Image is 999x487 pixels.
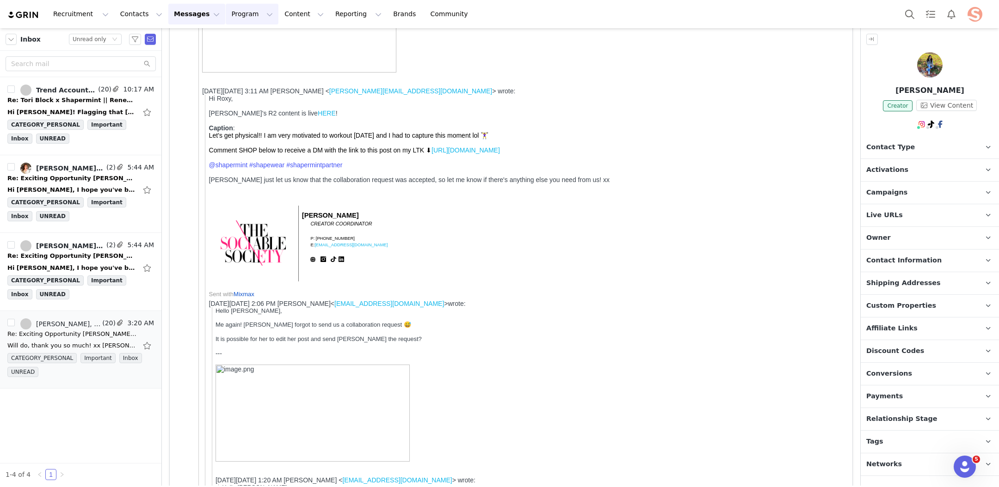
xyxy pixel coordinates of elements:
[10,177,649,289] div: ---
[900,4,920,24] button: Search
[134,84,139,90] img: AD_4nXcJeSPnZjop8X4BD16oIZ6G6fsmjBqz9WXXPn34RJ8X7zEISWWKjCNLn49BnkTfaQZybYJEMsRN-5p6WtTMbWjrvKfNf...
[7,108,137,117] div: Hi Roxy! Flagging that Tori has gone live with her content. Thank you xx Maddy Mathwig Talent Coo...
[20,35,41,44] span: Inbox
[34,469,45,480] li: Previous Page
[45,469,56,480] li: 1
[168,4,225,24] button: Messages
[56,469,68,480] li: Next Page
[7,367,38,377] span: UNREAD
[20,163,31,174] img: aa122b7d-327f-49d7-9b24-91a898ce9039.jpg
[954,456,976,478] iframe: Intercom live chat
[7,353,77,363] span: CATEGORY_PERSONAL
[7,251,137,261] div: Re: Exciting Opportunity Hannah x Shapermint — Let’s Create Together!
[10,135,649,142] div: Hey [PERSON_NAME],
[866,233,891,243] span: Owner
[4,4,649,11] div: ​Will do, thank you so much! xx
[17,311,649,318] div: ​Hi Roxy,
[105,70,187,75] span: E:
[7,11,40,19] img: grin logo
[105,240,116,250] span: (2)
[126,84,131,90] img: AD_4nXfdXKhTGySmYAnzdWAjd2F8N9jHHhgiUtlN5yKfY5VeuY-lRjBnmXa6O0CloWgGEmQ1XSQDIaDL4JX0zzsW6Nq9f3NCW...
[7,174,137,183] div: Re: Exciting Opportunity Hannah x Shapermint — Let’s Create Together!
[87,120,126,130] span: Important
[240,363,308,370] a: [URL][DOMAIN_NAME]
[20,85,96,96] a: Trend Accounting, [PERSON_NAME], [PERSON_NAME], [PERSON_NAME], [PERSON_NAME], [PERSON_NAME]
[147,473,152,478] img: AD_4nXcJeSPnZjop8X4BD16oIZ6G6fsmjBqz9WXXPn34RJ8X7zEISWWKjCNLn49BnkTfaQZybYJEMsRN-5p6WtTMbWjrvKfNf...
[916,100,977,111] button: View Content
[100,318,116,328] span: (20)
[144,61,150,67] i: icon: search
[973,456,980,463] span: 5
[105,49,167,54] i: CREATOR COORDINATOR
[226,4,278,24] button: Program
[866,391,903,402] span: Payments
[968,7,982,22] img: f99a58a2-e820-49b2-b1c6-889a8229352e.jpeg
[17,363,308,370] span: Comment SHOP below to receive a DM with the link to this post on my LTK ⬇
[962,7,992,22] button: Profile
[129,128,239,135] a: [EMAIL_ADDRESS][DOMAIN_NAME]
[7,211,32,221] span: Inbox
[866,301,936,311] span: Custom Properties
[36,134,69,144] span: UNREAD
[866,142,915,152] span: Contact Type
[883,100,913,111] span: Creator
[87,197,126,207] span: Important
[94,377,150,385] a: #shapermintpartner
[7,263,137,273] div: Hi Roxy, I hope you've been doing well! I wanted to circle back to see if the team might be inter...
[17,392,649,400] div: ​[PERSON_NAME] just let us know that the collaboration request was accepted, so let me know if th...
[115,4,168,24] button: Contacts
[36,242,105,250] div: [PERSON_NAME], [PERSON_NAME], [PERSON_NAME], [PERSON_NAME]
[866,323,918,334] span: Affiliate Links
[48,4,114,24] button: Recruitment
[866,414,937,424] span: Relationship Stage
[425,4,478,24] a: Community
[941,4,962,24] button: Notifications
[866,188,907,198] span: Campaigns
[388,4,424,24] a: Brands
[73,34,106,44] div: Unread only
[118,473,123,478] img: AD_4nXdWcrJnfkbn5Kq5kYrnsPUhJg7Rqw-mkoZofjrnCjK0woLp2-5oLB-ilWhVw64lbqFowLxC-J0Ac333x1tDttxi4TxGK...
[866,369,912,379] span: Conversions
[129,473,134,478] img: AD_4nXdVdDHdEaBzIQx3UMXK4nxJ1HNc87lYmLg-TcpIwRnSJwb3Z6MDwCzkPcA0M-QD-AaiGrif7oPQsLi_Icn2Yi35zlk6O...
[20,240,105,251] a: [PERSON_NAME], [PERSON_NAME], [PERSON_NAME], [PERSON_NAME]
[866,256,942,266] span: Contact Information
[57,377,92,385] a: #shapewear
[866,346,924,356] span: Discount Codes
[28,118,49,125] a: Mixmax
[123,459,196,463] a: [EMAIL_ADDRESS][DOMAIN_NAME]
[17,341,41,348] b: Caption
[20,318,100,329] a: [PERSON_NAME], [PERSON_NAME], [PERSON_NAME], [PERSON_NAME], [PERSON_NAME], [PERSON_NAME], [PERSON...
[7,120,84,130] span: CATEGORY_PERSONAL
[10,156,649,170] div: Please also pass along our regards to [PERSON_NAME]!
[118,459,200,463] span: E:
[46,469,56,480] a: 1
[20,163,105,174] a: [PERSON_NAME], [PERSON_NAME], [PERSON_NAME], [PERSON_NAME]
[126,326,144,333] a: HERE
[139,473,144,478] img: AD_4nXfdXKhTGySmYAnzdWAjd2F8N9jHHhgiUtlN5yKfY5VeuY-lRjBnmXa6O0CloWgGEmQ1XSQDIaDL4JX0zzsW6Nq9f3NCW...
[7,329,137,339] div: Re: Exciting Opportunity Kate x Shapermint — Let’s Create Together!
[37,472,43,477] i: icon: left
[6,469,31,480] li: 1-4 of 4
[917,52,943,78] img: Kimberly Sales
[918,121,925,128] img: instagram.svg
[866,165,908,175] span: Activations
[330,4,387,24] button: Reporting
[7,275,84,286] span: CATEGORY_PERSONAL
[920,4,941,24] a: Tasks
[36,164,105,172] div: [PERSON_NAME], [PERSON_NAME], [PERSON_NAME], [PERSON_NAME]
[105,163,116,172] span: (2)
[118,452,162,457] span: P: [PHONE_NUMBER]
[866,437,883,447] span: Tags
[7,96,137,105] div: Re: Tori Block x Shapermint || Renewal Opp
[97,39,154,47] span: [PERSON_NAME]
[17,341,43,348] font: :
[36,211,69,221] span: UNREAD
[7,185,137,195] div: Hi Roxy, I hope you've been doing well! I wanted to circle back to see if the team might be inter...
[10,304,649,311] div: [DATE][DATE] 3:11 AM [PERSON_NAME] < > wrote:
[137,304,300,311] a: [PERSON_NAME][EMAIL_ADDRESS][DOMAIN_NAME]
[115,84,121,90] img: AD_4nXdVdDHdEaBzIQx3UMXK4nxJ1HNc87lYmLg-TcpIwRnSJwb3Z6MDwCzkPcA0M-QD-AaiGrif7oPQsLi_Icn2Yi35zlk6O...
[6,56,156,71] input: Search mail
[122,85,154,96] span: 10:17 AM
[119,353,142,363] span: Inbox
[7,289,32,299] span: Inbox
